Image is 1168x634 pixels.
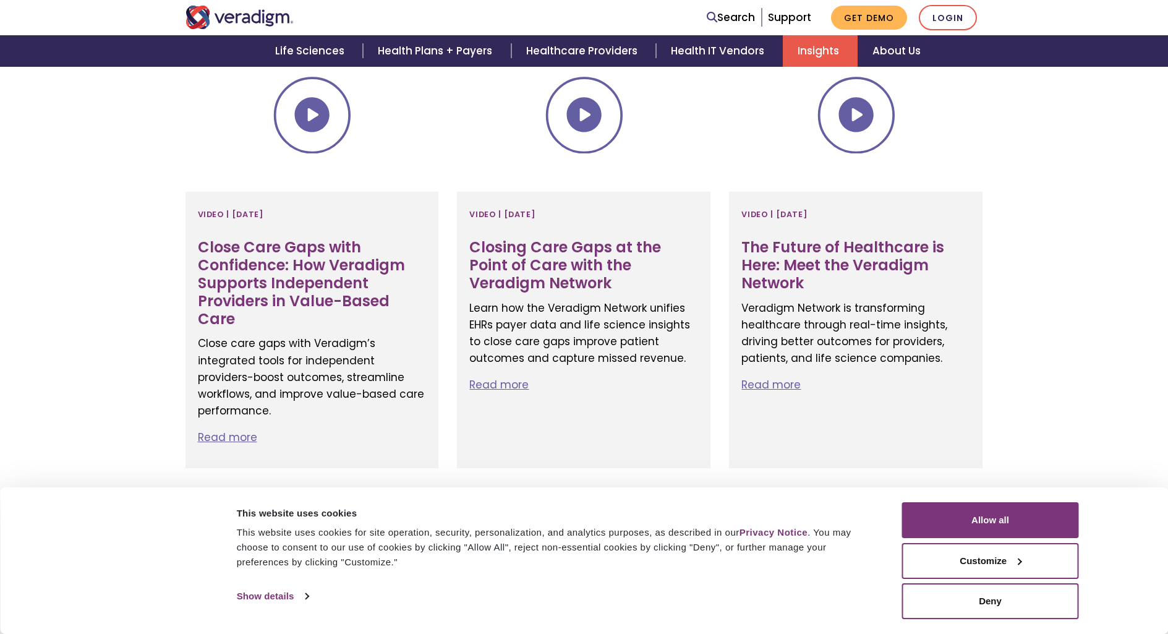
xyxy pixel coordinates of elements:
[198,204,264,224] span: Video | [DATE]
[656,35,783,67] a: Health IT Vendors
[768,10,811,25] a: Support
[741,204,808,224] span: Video | [DATE]
[198,335,427,419] p: Close care gaps with Veradigm’s integrated tools for independent providers-boost outcomes, stream...
[902,583,1079,619] button: Deny
[707,9,755,26] a: Search
[783,35,858,67] a: Insights
[469,239,698,292] h3: Closing Care Gaps at the Point of Care with the Veradigm Network
[469,377,529,392] a: Read more
[919,5,977,30] a: Login
[858,35,936,67] a: About Us
[740,527,808,538] a: Privacy Notice
[741,377,801,392] a: Read more
[198,430,257,445] a: Read more
[469,300,698,367] p: Learn how the Veradigm Network unifies EHRs payer data and life science insights to close care ga...
[237,587,309,606] a: Show details
[237,525,874,570] div: This website uses cookies for site operation, security, personalization, and analytics purposes, ...
[741,300,970,367] p: Veradigm Network is transforming healthcare through real-time insights, driving better outcomes f...
[260,35,363,67] a: Life Sciences
[363,35,511,67] a: Health Plans + Payers
[902,543,1079,579] button: Customize
[237,506,874,521] div: This website uses cookies
[469,204,535,224] span: Video | [DATE]
[511,35,656,67] a: Healthcare Providers
[902,502,1079,538] button: Allow all
[185,6,294,29] img: Veradigm logo
[831,6,907,30] a: Get Demo
[741,239,970,292] h3: The Future of Healthcare is Here: Meet the Veradigm Network
[198,239,427,328] h3: Close Care Gaps with Confidence: How Veradigm Supports Independent Providers in Value-Based Care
